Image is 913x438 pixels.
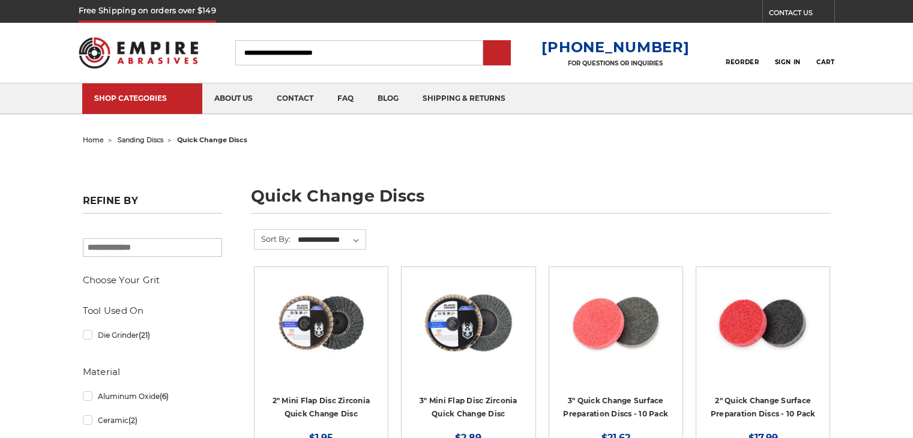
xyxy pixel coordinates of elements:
a: 2 inch surface preparation discs [705,275,821,392]
input: Submit [485,41,509,65]
a: Ceramic(2) [83,410,222,431]
h5: Choose Your Grit [83,273,222,287]
a: 2" Mini Flap Disc Zirconia Quick Change Disc [273,396,370,419]
div: SHOP CATEGORIES [94,94,190,103]
h1: quick change discs [251,188,831,214]
span: (6) [160,392,169,401]
img: BHA 3" Quick Change 60 Grit Flap Disc for Fine Grinding and Finishing [420,275,516,371]
a: Black Hawk Abrasives 2-inch Zirconia Flap Disc with 60 Grit Zirconia for Smooth Finishing [263,275,379,392]
h5: Refine by [83,195,222,214]
a: about us [202,83,265,114]
a: Reorder [726,40,759,65]
a: faq [325,83,366,114]
a: sanding discs [118,136,163,144]
a: 3 inch surface preparation discs [558,275,674,392]
p: FOR QUESTIONS OR INQUIRIES [541,59,689,67]
span: quick change discs [177,136,247,144]
a: contact [265,83,325,114]
a: 3" Quick Change Surface Preparation Discs - 10 Pack [563,396,668,419]
label: Sort By: [255,230,291,248]
h5: Material [83,365,222,379]
img: 3 inch surface preparation discs [568,275,664,371]
select: Sort By: [296,231,366,249]
img: Black Hawk Abrasives 2-inch Zirconia Flap Disc with 60 Grit Zirconia for Smooth Finishing [273,275,369,371]
span: (21) [139,331,150,340]
a: 2" Quick Change Surface Preparation Discs - 10 Pack [711,396,816,419]
a: Aluminum Oxide(6) [83,386,222,407]
a: Cart [816,40,834,66]
a: [PHONE_NUMBER] [541,38,689,56]
span: (2) [128,416,137,425]
a: CONTACT US [769,6,834,23]
a: home [83,136,104,144]
a: blog [366,83,411,114]
span: Sign In [775,58,801,66]
img: Empire Abrasives [79,29,199,76]
span: Reorder [726,58,759,66]
img: 2 inch surface preparation discs [715,275,811,371]
a: Die Grinder(21) [83,325,222,346]
h5: Tool Used On [83,304,222,318]
a: shipping & returns [411,83,517,114]
a: 3" Mini Flap Disc Zirconia Quick Change Disc [420,396,517,419]
span: Cart [816,58,834,66]
a: BHA 3" Quick Change 60 Grit Flap Disc for Fine Grinding and Finishing [410,275,526,392]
